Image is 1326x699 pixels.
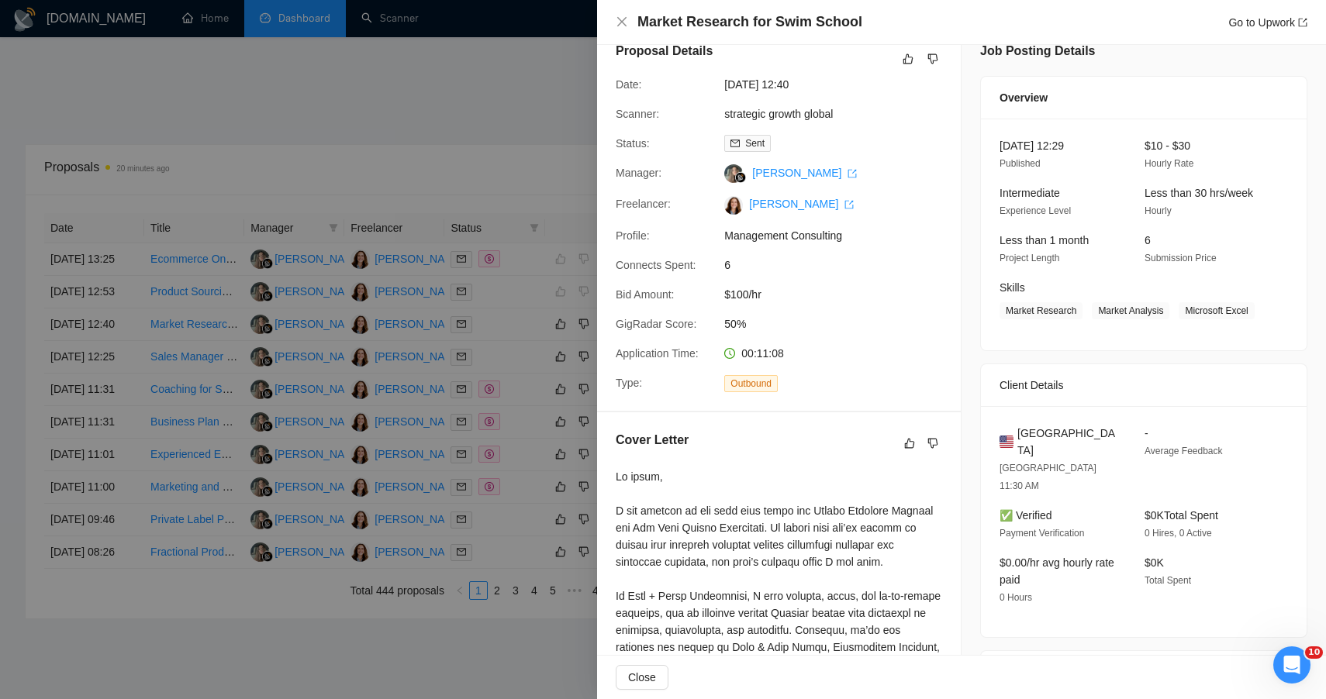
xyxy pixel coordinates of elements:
[904,437,915,449] span: like
[1000,187,1060,199] span: Intermediate
[724,257,957,274] span: 6
[616,15,628,29] button: Close
[1000,556,1114,586] span: $0.00/hr avg hourly rate paid
[724,227,957,244] span: Management Consulting
[1000,281,1025,294] span: Skills
[616,229,650,242] span: Profile:
[1145,556,1164,569] span: $0K
[745,138,765,149] span: Sent
[1000,528,1084,539] span: Payment Verification
[1305,646,1323,659] span: 10
[724,76,957,93] span: [DATE] 12:40
[616,347,699,360] span: Application Time:
[848,169,857,178] span: export
[1000,651,1288,693] div: Job Description
[903,53,913,65] span: like
[1000,433,1013,450] img: 🇺🇸
[616,42,713,60] h5: Proposal Details
[1000,302,1083,319] span: Market Research
[844,200,854,209] span: export
[724,315,957,332] span: 50%
[1000,205,1071,216] span: Experience Level
[1000,89,1048,106] span: Overview
[616,377,642,389] span: Type:
[924,50,942,68] button: dislike
[1092,302,1169,319] span: Market Analysis
[1000,139,1064,152] span: [DATE] 12:29
[752,167,857,179] a: [PERSON_NAME] export
[628,669,656,686] span: Close
[1273,646,1310,684] iframe: Intercom live chat
[1000,234,1089,246] span: Less than 1 month
[1145,158,1193,169] span: Hourly Rate
[899,50,917,68] button: like
[980,42,1095,60] h5: Job Posting Details
[616,318,696,330] span: GigRadar Score:
[724,375,778,392] span: Outbound
[616,259,696,271] span: Connects Spent:
[1000,158,1041,169] span: Published
[927,437,938,449] span: dislike
[616,108,659,120] span: Scanner:
[616,431,689,449] h5: Cover Letter
[616,288,675,301] span: Bid Amount:
[927,53,938,65] span: dislike
[900,434,919,453] button: like
[1145,253,1217,263] span: Submission Price
[1000,364,1288,406] div: Client Details
[735,172,746,183] img: gigradar-bm.png
[724,286,957,303] span: $100/hr
[1145,205,1172,216] span: Hourly
[616,665,668,690] button: Close
[1145,528,1212,539] span: 0 Hires, 0 Active
[616,198,671,210] span: Freelancer:
[1298,18,1307,27] span: export
[1000,509,1052,522] span: ✅ Verified
[924,434,942,453] button: dislike
[616,167,661,179] span: Manager:
[1145,509,1218,522] span: $0K Total Spent
[724,348,735,359] span: clock-circle
[730,139,740,148] span: mail
[1145,139,1190,152] span: $10 - $30
[1145,446,1223,456] span: Average Feedback
[616,15,628,28] span: close
[616,78,641,91] span: Date:
[724,196,743,215] img: c1hpo1zb7RKg8SxXeTAZyuY32sjba7N4aJkINARED06HgjOLlcgMoVTAbNVUC_-fCm
[637,12,862,32] h4: Market Research for Swim School
[1000,592,1032,603] span: 0 Hours
[741,347,784,360] span: 00:11:08
[1145,187,1253,199] span: Less than 30 hrs/week
[1145,427,1148,439] span: -
[1179,302,1254,319] span: Microsoft Excel
[1017,425,1120,459] span: [GEOGRAPHIC_DATA]
[1000,463,1096,491] span: [GEOGRAPHIC_DATA] 11:30 AM
[749,198,854,210] a: [PERSON_NAME] export
[616,137,650,150] span: Status:
[724,108,833,120] a: strategic growth global
[1000,253,1059,263] span: Project Length
[1145,234,1151,246] span: 6
[1228,16,1307,29] a: Go to Upworkexport
[1145,575,1191,586] span: Total Spent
